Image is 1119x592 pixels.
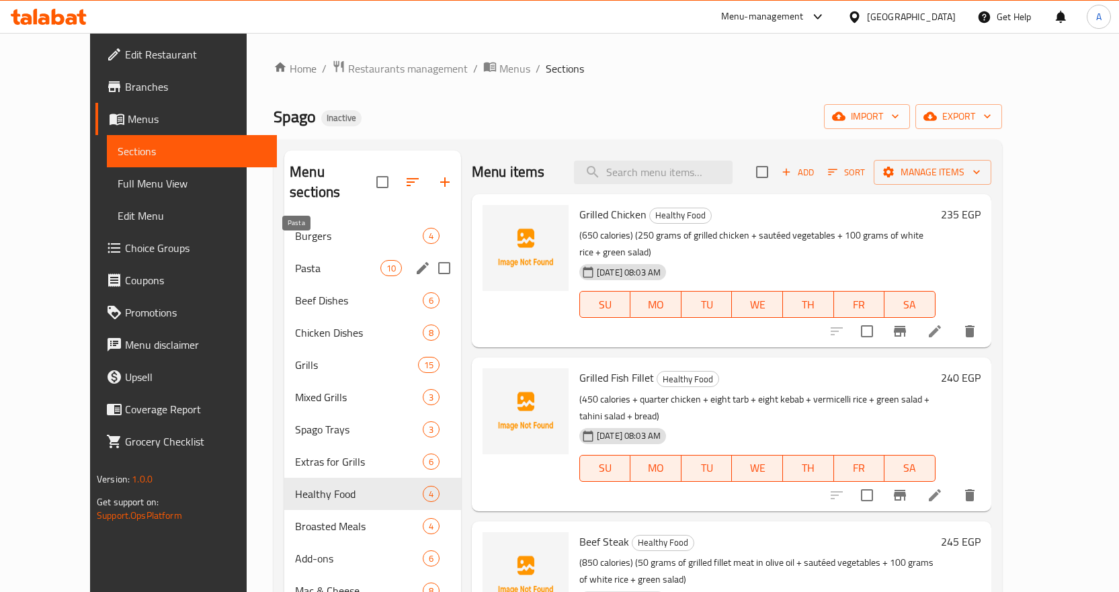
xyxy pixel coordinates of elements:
[839,458,880,478] span: FR
[579,532,629,552] span: Beef Steak
[295,486,423,502] span: Healthy Food
[788,458,829,478] span: TH
[118,208,266,224] span: Edit Menu
[1096,9,1102,24] span: A
[284,381,461,413] div: Mixed Grills3
[732,291,783,318] button: WE
[483,368,569,454] img: Grilled Fish Fillet
[295,228,423,244] span: Burgers
[423,294,439,307] span: 6
[125,240,266,256] span: Choice Groups
[418,357,440,373] div: items
[585,458,625,478] span: SU
[884,315,916,347] button: Branch-specific-item
[295,357,418,373] span: Grills
[473,60,478,77] li: /
[874,160,991,185] button: Manage items
[657,372,718,387] span: Healthy Food
[95,393,277,425] a: Coverage Report
[95,296,277,329] a: Promotions
[95,329,277,361] a: Menu disclaimer
[107,167,277,200] a: Full Menu View
[128,111,266,127] span: Menus
[546,60,584,77] span: Sections
[732,455,783,482] button: WE
[295,325,423,341] span: Chicken Dishes
[423,423,439,436] span: 3
[636,458,676,478] span: MO
[853,481,881,509] span: Select to update
[95,425,277,458] a: Grocery Checklist
[118,175,266,192] span: Full Menu View
[423,325,440,341] div: items
[579,204,647,224] span: Grilled Chicken
[419,359,439,372] span: 15
[423,228,440,244] div: items
[681,455,733,482] button: TU
[591,429,666,442] span: [DATE] 08:03 AM
[776,162,819,183] button: Add
[835,108,899,125] span: import
[423,488,439,501] span: 4
[579,391,936,425] p: (450 calories + quarter chicken + eight tarb + eight kebab + vermicelli rice + green salad + tahi...
[915,104,1002,129] button: export
[867,9,956,24] div: [GEOGRAPHIC_DATA]
[825,162,868,183] button: Sort
[423,552,439,565] span: 6
[290,162,376,202] h2: Menu sections
[295,421,423,437] span: Spago Trays
[630,455,681,482] button: MO
[284,316,461,349] div: Chicken Dishes8
[890,458,930,478] span: SA
[125,304,266,321] span: Promotions
[834,455,885,482] button: FR
[295,518,423,534] div: Broasted Meals
[95,361,277,393] a: Upsell
[295,389,423,405] div: Mixed Grills
[423,230,439,243] span: 4
[824,104,910,129] button: import
[284,413,461,446] div: Spago Trays3
[423,520,439,533] span: 4
[284,446,461,478] div: Extras for Grills6
[483,60,530,77] a: Menus
[927,487,943,503] a: Edit menu item
[97,470,130,488] span: Version:
[125,272,266,288] span: Coupons
[284,349,461,381] div: Grills15
[780,165,816,180] span: Add
[423,454,440,470] div: items
[321,110,362,126] div: Inactive
[579,455,630,482] button: SU
[941,368,981,387] h6: 240 EGP
[783,455,834,482] button: TH
[737,458,778,478] span: WE
[657,371,719,387] div: Healthy Food
[348,60,468,77] span: Restaurants management
[429,166,461,198] button: Add section
[322,60,327,77] li: /
[295,454,423,470] span: Extras for Grills
[423,456,439,468] span: 6
[284,252,461,284] div: Pasta10edit
[125,337,266,353] span: Menu disclaimer
[284,510,461,542] div: Broasted Meals4
[954,315,986,347] button: delete
[118,143,266,159] span: Sections
[650,208,711,223] span: Healthy Food
[853,317,881,345] span: Select to update
[834,291,885,318] button: FR
[95,71,277,103] a: Branches
[423,389,440,405] div: items
[941,532,981,551] h6: 245 EGP
[927,323,943,339] a: Edit menu item
[630,291,681,318] button: MO
[737,295,778,314] span: WE
[95,264,277,296] a: Coupons
[884,164,981,181] span: Manage items
[295,550,423,566] span: Add-ons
